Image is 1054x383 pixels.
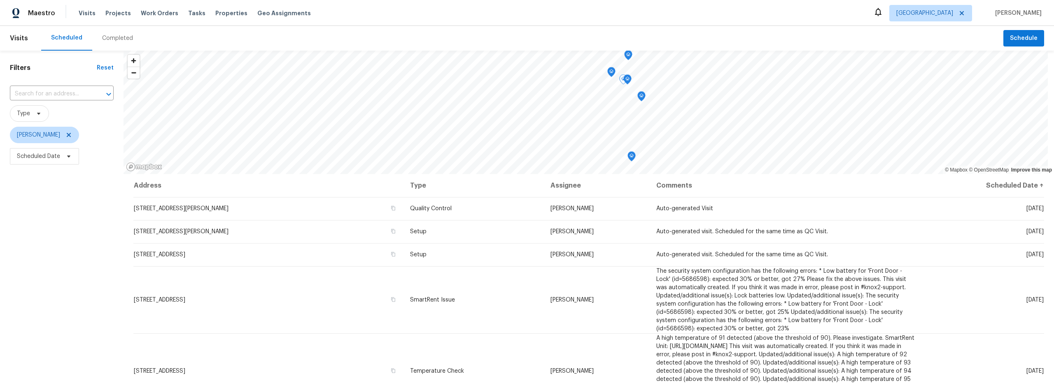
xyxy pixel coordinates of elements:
button: Copy Address [389,227,397,235]
span: [PERSON_NAME] [550,297,594,303]
button: Open [103,88,114,100]
span: Visits [79,9,96,17]
span: Schedule [1010,33,1038,44]
span: Type [17,109,30,118]
span: Temperature Check [410,368,464,374]
a: OpenStreetMap [969,167,1009,173]
th: Scheduled Date ↑ [923,174,1044,197]
span: [DATE] [1026,368,1044,374]
span: Auto-generated visit. Scheduled for the same time as QC Visit. [656,229,828,234]
button: Zoom out [128,67,140,79]
th: Type [403,174,544,197]
input: Search for an address... [10,88,91,100]
div: Map marker [624,50,632,63]
div: Scheduled [51,34,82,42]
span: Setup [410,229,427,234]
th: Address [133,174,403,197]
span: Properties [215,9,247,17]
span: [DATE] [1026,297,1044,303]
button: Schedule [1003,30,1044,47]
div: Map marker [623,74,632,87]
div: Reset [97,64,114,72]
span: [DATE] [1026,252,1044,258]
span: Geo Assignments [257,9,311,17]
button: Copy Address [389,367,397,374]
span: Quality Control [410,206,452,211]
span: [PERSON_NAME] [550,229,594,234]
span: [STREET_ADDRESS][PERSON_NAME] [134,206,229,211]
button: Copy Address [389,204,397,212]
span: [DATE] [1026,229,1044,234]
span: [GEOGRAPHIC_DATA] [896,9,953,17]
span: Work Orders [141,9,178,17]
span: Tasks [188,10,205,16]
th: Comments [650,174,923,197]
span: [PERSON_NAME] [550,368,594,374]
span: Projects [105,9,131,17]
span: [STREET_ADDRESS] [134,252,185,258]
span: Maestro [28,9,55,17]
span: SmartRent Issue [410,297,455,303]
span: Setup [410,252,427,258]
a: Mapbox [945,167,968,173]
div: Map marker [637,91,646,104]
span: Visits [10,29,28,47]
span: Scheduled Date [17,152,60,160]
div: Completed [102,34,133,42]
canvas: Map [124,51,1048,174]
a: Improve this map [1011,167,1052,173]
span: [STREET_ADDRESS] [134,368,185,374]
span: [PERSON_NAME] [550,252,594,258]
span: The security system configuration has the following errors: * Low battery for 'Front Door - Lock'... [656,268,906,332]
span: [PERSON_NAME] [550,206,594,211]
h1: Filters [10,64,97,72]
span: [STREET_ADDRESS][PERSON_NAME] [134,229,229,234]
div: Map marker [619,74,627,87]
button: Zoom in [128,55,140,67]
div: Map marker [627,151,636,164]
span: Auto-generated Visit [656,206,713,211]
span: [DATE] [1026,206,1044,211]
button: Copy Address [389,296,397,303]
div: Map marker [607,67,616,80]
span: [STREET_ADDRESS] [134,297,185,303]
span: [PERSON_NAME] [17,131,60,139]
span: Auto-generated visit. Scheduled for the same time as QC Visit. [656,252,828,258]
th: Assignee [544,174,650,197]
button: Copy Address [389,251,397,258]
a: Mapbox homepage [126,162,162,172]
span: [PERSON_NAME] [992,9,1042,17]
